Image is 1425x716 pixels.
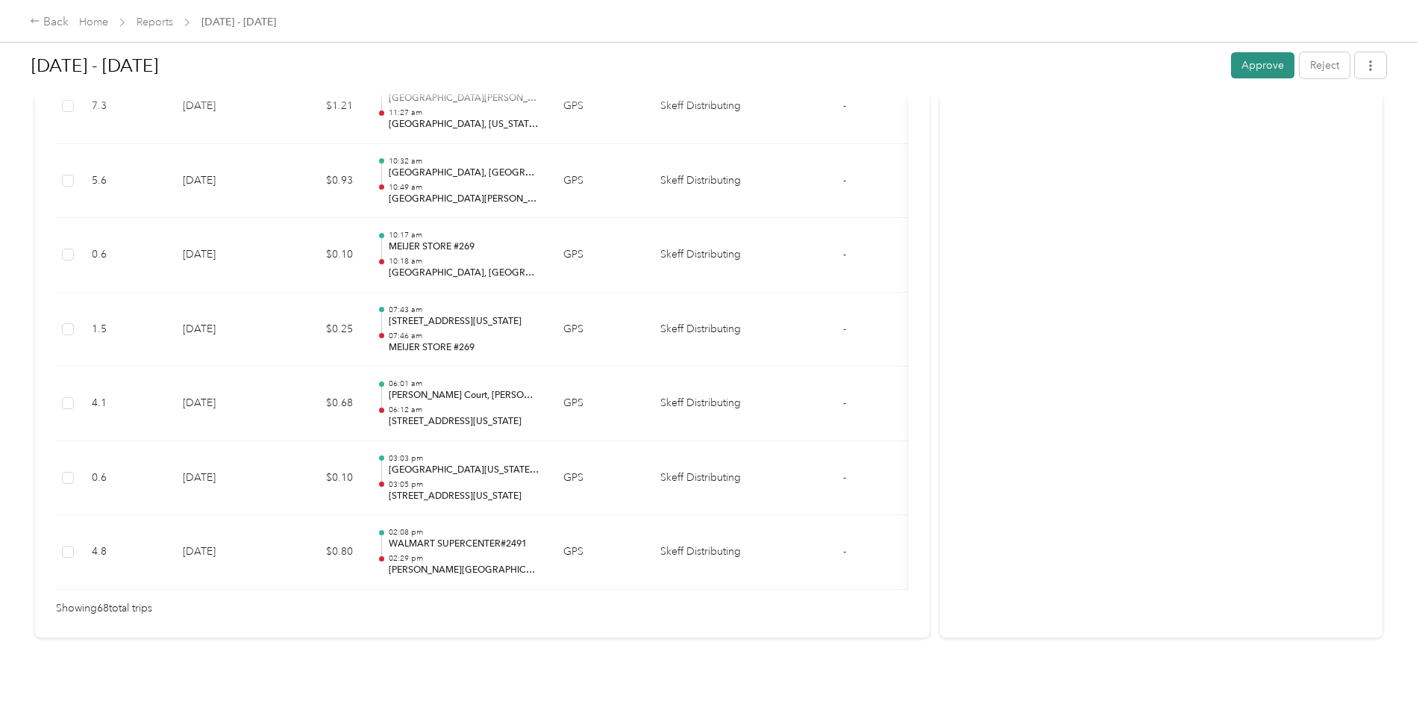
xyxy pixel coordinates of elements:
[1231,52,1294,78] button: Approve
[31,48,1221,84] h1: Aug 1 - 31, 2025
[648,293,760,367] td: Skeff Distributing
[79,16,108,28] a: Home
[843,396,846,409] span: -
[389,553,539,564] p: 02:29 pm
[275,367,365,441] td: $0.68
[648,515,760,590] td: Skeff Distributing
[551,515,648,590] td: GPS
[389,564,539,577] p: [PERSON_NAME][GEOGRAPHIC_DATA], [GEOGRAPHIC_DATA], [GEOGRAPHIC_DATA][US_STATE], [GEOGRAPHIC_DATA]
[843,471,846,484] span: -
[389,193,539,206] p: [GEOGRAPHIC_DATA][PERSON_NAME], [GEOGRAPHIC_DATA], [GEOGRAPHIC_DATA][US_STATE], [GEOGRAPHIC_DATA]
[551,69,648,144] td: GPS
[551,441,648,516] td: GPS
[389,341,539,355] p: MEIJER STORE #269
[1300,52,1350,78] button: Reject
[389,156,539,166] p: 10:32 am
[389,267,539,280] p: [GEOGRAPHIC_DATA], [GEOGRAPHIC_DATA], [GEOGRAPHIC_DATA], [US_STATE][GEOGRAPHIC_DATA], [GEOGRAPHIC...
[843,545,846,558] span: -
[843,248,846,261] span: -
[275,144,365,219] td: $0.93
[275,441,365,516] td: $0.10
[648,441,760,516] td: Skeff Distributing
[275,218,365,293] td: $0.10
[843,99,846,112] span: -
[171,144,275,219] td: [DATE]
[843,174,846,187] span: -
[389,538,539,551] p: WALMART SUPERCENTER#2491
[648,218,760,293] td: Skeff Distributing
[648,144,760,219] td: Skeff Distributing
[275,69,365,144] td: $1.21
[551,218,648,293] td: GPS
[389,182,539,193] p: 10:49 am
[56,600,152,617] span: Showing 68 total trips
[389,379,539,389] p: 06:01 am
[389,464,539,477] p: [GEOGRAPHIC_DATA][US_STATE], [GEOGRAPHIC_DATA], [GEOGRAPHIC_DATA][US_STATE], [GEOGRAPHIC_DATA]
[201,14,276,30] span: [DATE] - [DATE]
[389,453,539,464] p: 03:03 pm
[551,293,648,367] td: GPS
[389,479,539,490] p: 03:05 pm
[171,218,275,293] td: [DATE]
[389,118,539,131] p: [GEOGRAPHIC_DATA], [US_STATE], 61834, [GEOGRAPHIC_DATA]
[275,515,365,590] td: $0.80
[171,69,275,144] td: [DATE]
[648,367,760,441] td: Skeff Distributing
[389,230,539,240] p: 10:17 am
[648,69,760,144] td: Skeff Distributing
[171,515,275,590] td: [DATE]
[389,166,539,180] p: [GEOGRAPHIC_DATA], [GEOGRAPHIC_DATA], [GEOGRAPHIC_DATA], [US_STATE][GEOGRAPHIC_DATA], [GEOGRAPHIC...
[389,305,539,315] p: 07:43 am
[80,144,171,219] td: 5.6
[137,16,173,28] a: Reports
[389,331,539,341] p: 07:46 am
[80,293,171,367] td: 1.5
[389,256,539,267] p: 10:18 am
[171,367,275,441] td: [DATE]
[389,405,539,415] p: 06:12 am
[389,415,539,429] p: [STREET_ADDRESS][US_STATE]
[1341,632,1425,716] iframe: Everlance-gr Chat Button Frame
[30,13,69,31] div: Back
[80,441,171,516] td: 0.6
[171,441,275,516] td: [DATE]
[389,389,539,402] p: [PERSON_NAME] Court, [PERSON_NAME], [GEOGRAPHIC_DATA], [US_STATE], 61834, [GEOGRAPHIC_DATA]
[80,69,171,144] td: 7.3
[80,218,171,293] td: 0.6
[389,240,539,254] p: MEIJER STORE #269
[843,323,846,335] span: -
[80,515,171,590] td: 4.8
[80,367,171,441] td: 4.1
[275,293,365,367] td: $0.25
[389,527,539,538] p: 02:08 pm
[171,293,275,367] td: [DATE]
[389,490,539,503] p: [STREET_ADDRESS][US_STATE]
[389,315,539,329] p: [STREET_ADDRESS][US_STATE]
[551,367,648,441] td: GPS
[389,108,539,118] p: 11:27 am
[551,144,648,219] td: GPS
